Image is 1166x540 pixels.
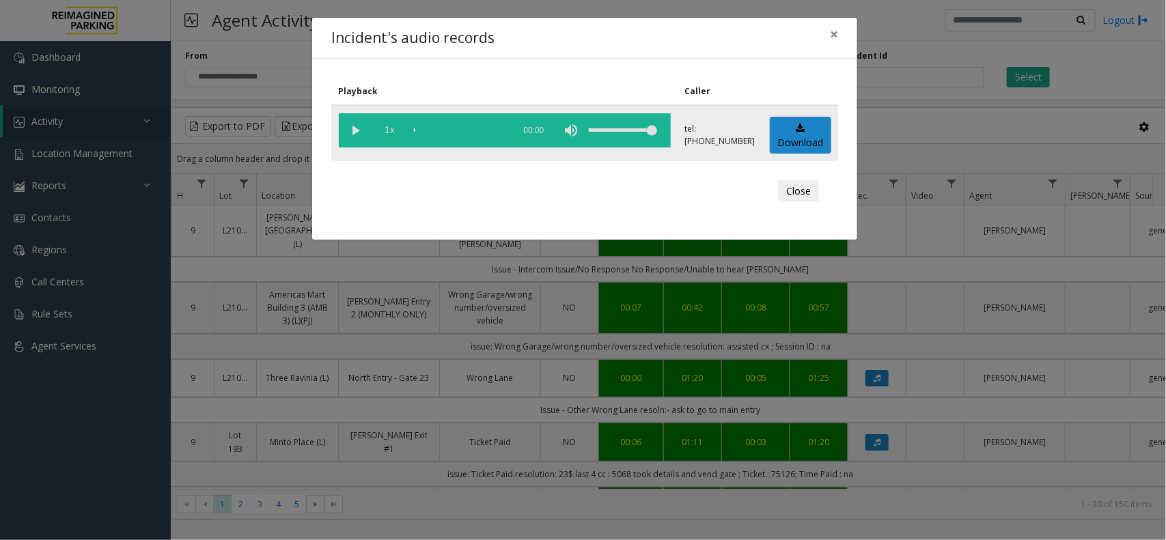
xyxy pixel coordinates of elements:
[770,117,831,154] a: Download
[373,113,407,147] span: playback speed button
[331,78,678,105] th: Playback
[331,27,495,49] h4: Incident's audio records
[685,123,755,147] p: tel:[PHONE_NUMBER]
[830,25,838,44] span: ×
[778,180,819,202] button: Close
[678,78,762,105] th: Caller
[820,18,848,51] button: Close
[589,113,657,147] div: volume level
[414,113,507,147] div: scrub bar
